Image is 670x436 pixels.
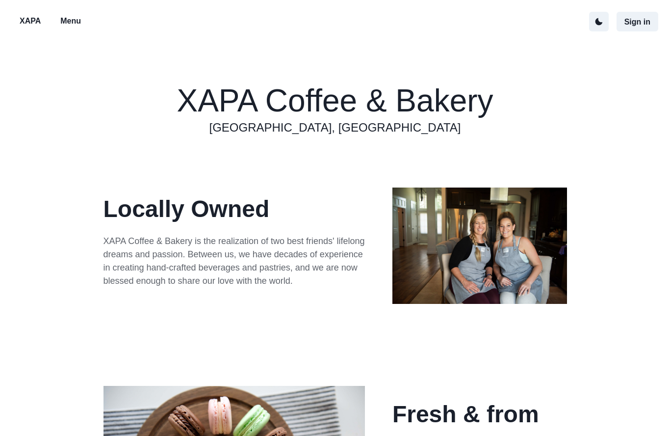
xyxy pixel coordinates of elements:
[103,235,365,288] p: XAPA Coffee & Bakery is the realization of two best friends' lifelong dreams and passion. Between...
[589,12,609,31] button: active dark theme mode
[60,15,81,27] p: Menu
[103,191,365,227] p: Locally Owned
[177,83,493,119] h1: XAPA Coffee & Bakery
[392,188,567,304] img: xapa owners
[20,15,41,27] p: XAPA
[617,12,658,31] button: Sign in
[209,119,461,136] a: [GEOGRAPHIC_DATA], [GEOGRAPHIC_DATA]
